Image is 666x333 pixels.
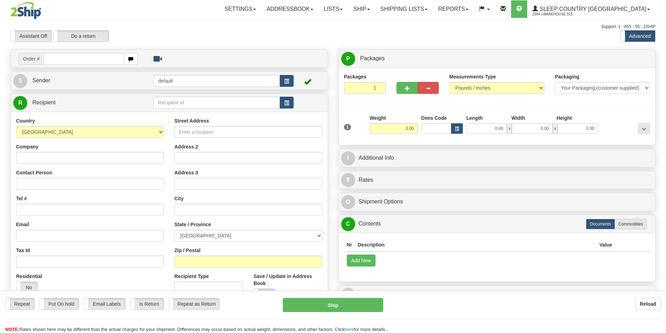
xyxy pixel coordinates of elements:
[32,77,50,83] span: Sender
[527,0,655,18] a: Sleep Country [GEOGRAPHIC_DATA] 2044 / Warehouse 915
[341,287,653,302] a: RReturn Shipment
[10,2,41,19] img: logo2044.jpg
[16,282,37,293] label: No
[253,273,322,287] label: Save / Update in Address Book
[347,255,376,266] button: Add New
[174,221,211,228] label: State / Province
[13,74,153,88] a: S Sender
[341,151,653,165] a: IAdditional Info
[555,73,579,80] label: Packaging
[174,247,201,254] label: Zip / Postal
[16,117,35,124] label: Country
[511,115,525,122] label: Width
[344,73,367,80] label: Packages
[174,143,198,150] label: Address 2
[348,0,375,18] a: Ship
[19,53,44,65] span: Order #
[219,0,261,18] a: Settings
[6,298,34,310] label: Repeat
[13,96,27,110] span: R
[557,115,572,122] label: Height
[16,273,42,280] label: Residential
[131,298,164,310] label: Is Return
[344,238,355,251] th: Nr
[341,173,653,187] a: $Rates
[153,75,280,87] input: Sender Id
[174,273,209,280] label: Recipient Type
[345,327,354,332] a: here
[621,30,655,42] label: Advanced
[341,217,355,231] span: C
[341,52,355,66] span: P
[355,238,596,251] th: Description
[341,195,355,209] span: O
[10,24,656,30] div: Support: 1 - 855 - 55 - 2SHIP
[341,195,653,209] a: OShipment Options
[433,0,474,18] a: Reports
[596,238,615,251] th: Value
[16,247,30,254] label: Tax Id
[466,115,483,122] label: Length
[615,219,647,229] label: Commodities
[283,298,383,312] button: Ship
[421,115,447,122] label: Dims Code
[5,327,19,332] span: NOTE:
[174,195,184,202] label: City
[341,151,355,165] span: I
[16,221,29,228] label: Email
[586,219,615,229] label: Documents
[16,143,38,150] label: Company
[341,51,653,66] a: P Packages
[650,131,665,202] iframe: chat widget
[370,115,386,122] label: Weight
[640,301,656,307] b: Reload
[16,169,52,176] label: Contact Person
[40,298,79,310] label: Put On hold
[532,11,585,18] span: 2044 / Warehouse 915
[341,288,355,302] span: R
[360,55,385,61] span: Packages
[507,123,512,134] span: x
[553,123,558,134] span: x
[638,123,650,134] div: ...
[16,195,27,202] label: Tel #
[261,0,318,18] a: Addressbook
[32,99,56,105] span: Recipient
[11,30,51,42] label: Assistant Off
[169,298,219,310] label: Repeat as Return
[254,289,275,300] label: No
[318,0,348,18] a: Lists
[53,30,109,42] label: Do a return
[174,169,198,176] label: Address 3
[13,74,27,88] span: S
[341,173,355,187] span: $
[174,117,209,124] label: Street Address
[375,0,433,18] a: Shipping lists
[84,298,125,310] label: Email Labels
[174,126,322,138] input: Enter a location
[538,6,646,12] span: Sleep Country [GEOGRAPHIC_DATA]
[13,96,138,110] a: R Recipient
[635,298,661,310] button: Reload
[344,124,351,130] span: 1
[341,217,653,231] a: CContents
[153,97,280,109] input: Recipient Id
[449,73,496,80] label: Measurements Type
